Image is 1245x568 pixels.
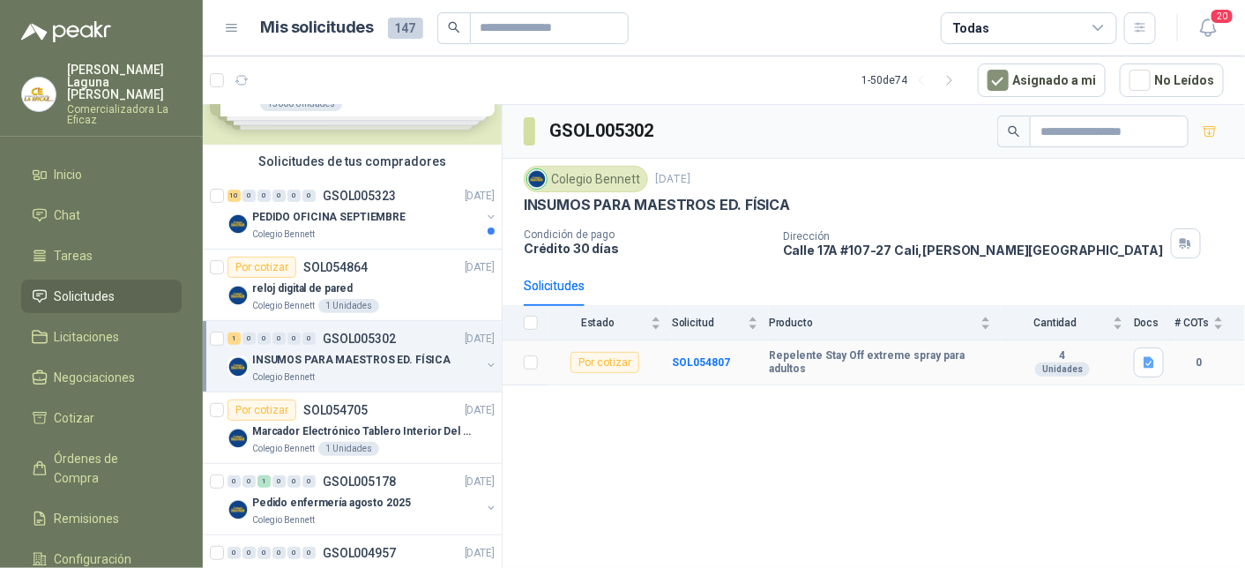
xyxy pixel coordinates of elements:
[67,64,182,101] p: [PERSON_NAME] Laguna [PERSON_NAME]
[1120,64,1224,97] button: No Leídos
[227,333,241,345] div: 1
[21,158,182,191] a: Inicio
[465,259,495,276] p: [DATE]
[1192,12,1224,44] button: 20
[242,333,256,345] div: 0
[252,370,315,385] p: Colegio Bennett
[323,333,396,345] p: GSOL005302
[21,361,182,394] a: Negociaciones
[1174,317,1210,329] span: # COTs
[252,299,315,313] p: Colegio Bennett
[227,400,296,421] div: Por cotizar
[261,15,374,41] h1: Mis solicitudes
[465,188,495,205] p: [DATE]
[242,475,256,488] div: 0
[287,190,301,202] div: 0
[55,368,136,387] span: Negociaciones
[287,547,301,559] div: 0
[465,545,495,562] p: [DATE]
[21,442,182,495] a: Órdenes de Compra
[769,317,977,329] span: Producto
[548,317,647,329] span: Estado
[287,475,301,488] div: 0
[655,171,690,188] p: [DATE]
[22,78,56,111] img: Company Logo
[272,333,286,345] div: 0
[1134,306,1174,340] th: Docs
[1008,125,1020,138] span: search
[227,185,498,242] a: 10 0 0 0 0 0 GSOL005323[DATE] Company LogoPEDIDO OFICINA SEPTIEMBREColegio Bennett
[227,475,241,488] div: 0
[1174,306,1245,340] th: # COTs
[1002,306,1134,340] th: Cantidad
[203,145,502,178] div: Solicitudes de tus compradores
[783,230,1164,243] p: Dirección
[67,104,182,125] p: Comercializadora La Eficaz
[548,306,672,340] th: Estado
[21,401,182,435] a: Cotizar
[465,474,495,490] p: [DATE]
[257,190,271,202] div: 0
[55,449,165,488] span: Órdenes de Compra
[227,285,249,306] img: Company Logo
[465,402,495,419] p: [DATE]
[227,213,249,235] img: Company Logo
[21,320,182,354] a: Licitaciones
[1174,355,1224,371] b: 0
[323,547,396,559] p: GSOL004957
[252,513,315,527] p: Colegio Bennett
[1002,349,1123,363] b: 4
[318,442,379,456] div: 1 Unidades
[952,19,989,38] div: Todas
[252,495,411,512] p: Pedido enfermería agosto 2025
[272,547,286,559] div: 0
[570,352,639,373] div: Por cotizar
[1002,317,1109,329] span: Cantidad
[252,228,315,242] p: Colegio Bennett
[21,21,111,42] img: Logo peakr
[524,166,648,192] div: Colegio Bennett
[252,423,472,440] p: Marcador Electrónico Tablero Interior Del Día Del Juego Para Luchar, El Baloncesto O El Voleibol
[21,239,182,273] a: Tareas
[252,209,406,226] p: PEDIDO OFICINA SEPTIEMBRE
[242,190,256,202] div: 0
[55,327,120,347] span: Licitaciones
[769,306,1002,340] th: Producto
[302,190,316,202] div: 0
[672,356,730,369] a: SOL054807
[252,280,353,297] p: reloj digital de pared
[55,206,81,225] span: Chat
[323,475,396,488] p: GSOL005178
[1035,362,1090,377] div: Unidades
[524,196,790,214] p: INSUMOS PARA MAESTROS ED. FÍSICA
[21,280,182,313] a: Solicitudes
[861,66,964,94] div: 1 - 50 de 74
[672,317,744,329] span: Solicitud
[524,276,585,295] div: Solicitudes
[272,190,286,202] div: 0
[21,502,182,535] a: Remisiones
[227,356,249,377] img: Company Logo
[549,117,656,145] h3: GSOL005302
[55,165,83,184] span: Inicio
[272,475,286,488] div: 0
[978,64,1106,97] button: Asignado a mi
[55,246,93,265] span: Tareas
[388,18,423,39] span: 147
[227,328,498,385] a: 1 0 0 0 0 0 GSOL005302[DATE] Company LogoINSUMOS PARA MAESTROS ED. FÍSICAColegio Bennett
[287,333,301,345] div: 0
[55,287,116,306] span: Solicitudes
[55,509,120,528] span: Remisiones
[252,352,451,369] p: INSUMOS PARA MAESTROS ED. FÍSICA
[227,257,296,278] div: Por cotizar
[242,547,256,559] div: 0
[203,250,502,321] a: Por cotizarSOL054864[DATE] Company Logoreloj digital de paredColegio Bennett1 Unidades
[257,547,271,559] div: 0
[21,198,182,232] a: Chat
[303,404,368,416] p: SOL054705
[55,408,95,428] span: Cotizar
[672,306,769,340] th: Solicitud
[227,471,498,527] a: 0 0 1 0 0 0 GSOL005178[DATE] Company LogoPedido enfermería agosto 2025Colegio Bennett
[252,442,315,456] p: Colegio Bennett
